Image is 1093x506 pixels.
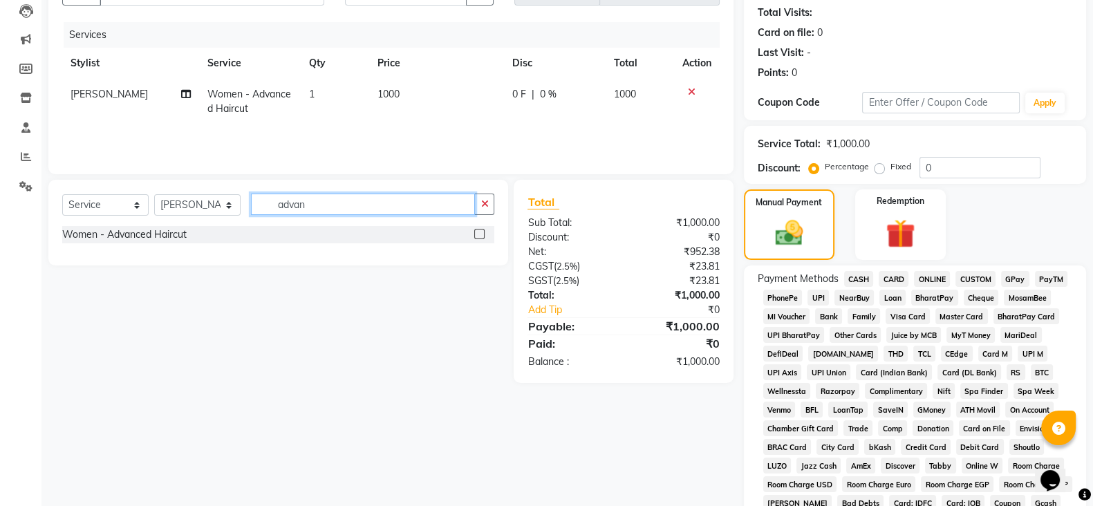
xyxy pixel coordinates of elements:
div: 0 [817,26,823,40]
span: CASH [844,271,874,287]
span: UPI M [1018,346,1047,362]
span: MI Voucher [763,308,810,324]
span: AmEx [846,458,875,474]
th: Action [674,48,720,79]
span: ONLINE [914,271,950,287]
label: Percentage [825,160,869,173]
img: _cash.svg [767,217,812,249]
span: Payment Methods [758,272,839,286]
span: Wellnessta [763,383,811,399]
span: CGST [527,260,553,272]
span: ATH Movil [956,402,1000,418]
span: Spa Finder [960,383,1008,399]
span: SaveIN [873,402,908,418]
span: SGST [527,274,552,287]
span: NearBuy [834,290,874,306]
span: Discover [881,458,919,474]
span: Cheque [964,290,999,306]
span: UPI Union [807,364,850,380]
span: UPI [807,290,829,306]
a: Add Tip [517,303,641,317]
span: bKash [864,439,895,455]
iframe: chat widget [1035,451,1079,492]
span: 1 [309,88,315,100]
div: ₹1,000.00 [624,355,730,369]
div: Card on file: [758,26,814,40]
span: 1000 [377,88,400,100]
th: Qty [301,48,368,79]
div: Discount: [517,230,624,245]
label: Redemption [877,195,924,207]
div: Points: [758,66,789,80]
div: ₹1,000.00 [826,137,870,151]
div: ₹1,000.00 [624,318,730,335]
span: 2.5% [555,275,576,286]
span: CEdge [941,346,973,362]
div: ₹0 [642,303,730,317]
span: Card (Indian Bank) [856,364,932,380]
th: Service [199,48,301,79]
span: Credit Card [901,439,951,455]
button: Apply [1025,93,1065,113]
th: Price [369,48,504,79]
span: Bank [815,308,842,324]
span: Loan [879,290,906,306]
span: LUZO [763,458,792,474]
span: LoanTap [828,402,868,418]
span: PayTM [1035,271,1068,287]
div: Total Visits: [758,6,812,20]
span: Room Charge [1008,458,1064,474]
span: Card M [978,346,1013,362]
span: CUSTOM [955,271,996,287]
div: ₹1,000.00 [624,288,730,303]
span: Trade [843,420,872,436]
div: Service Total: [758,137,821,151]
span: Room Charge Euro [842,476,915,492]
span: Master Card [935,308,988,324]
span: 1000 [614,88,636,100]
input: Enter Offer / Coupon Code [862,92,1020,113]
span: Other Cards [830,327,881,343]
span: Shoutlo [1009,439,1045,455]
div: ₹1,000.00 [624,216,730,230]
span: THD [884,346,908,362]
span: TCL [913,346,935,362]
span: [PERSON_NAME] [71,88,148,100]
span: DefiDeal [763,346,803,362]
th: Stylist [62,48,199,79]
th: Total [606,48,674,79]
span: UPI Axis [763,364,802,380]
span: GMoney [913,402,951,418]
span: Chamber Gift Card [763,420,839,436]
span: Card on File [959,420,1010,436]
div: ₹0 [624,335,730,352]
div: ₹952.38 [624,245,730,259]
span: Room Charge USD [763,476,837,492]
span: Online W [962,458,1003,474]
span: [DOMAIN_NAME] [808,346,878,362]
span: City Card [816,439,859,455]
span: MyT Money [946,327,995,343]
span: MariDeal [1000,327,1042,343]
span: RS [1007,364,1025,380]
span: Total [527,195,559,209]
span: BharatPay Card [993,308,1060,324]
span: 2.5% [556,261,577,272]
div: Total: [517,288,624,303]
div: ( ) [517,259,624,274]
span: Envision [1016,420,1053,436]
span: PhonePe [763,290,803,306]
span: Room Charge GBP [999,476,1072,492]
div: Net: [517,245,624,259]
div: ₹23.81 [624,259,730,274]
span: MosamBee [1004,290,1051,306]
span: Complimentary [865,383,927,399]
div: ₹0 [624,230,730,245]
div: Services [64,22,730,48]
div: Sub Total: [517,216,624,230]
div: Discount: [758,161,801,176]
div: - [807,46,811,60]
label: Fixed [890,160,911,173]
div: Payable: [517,318,624,335]
span: Razorpay [816,383,859,399]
